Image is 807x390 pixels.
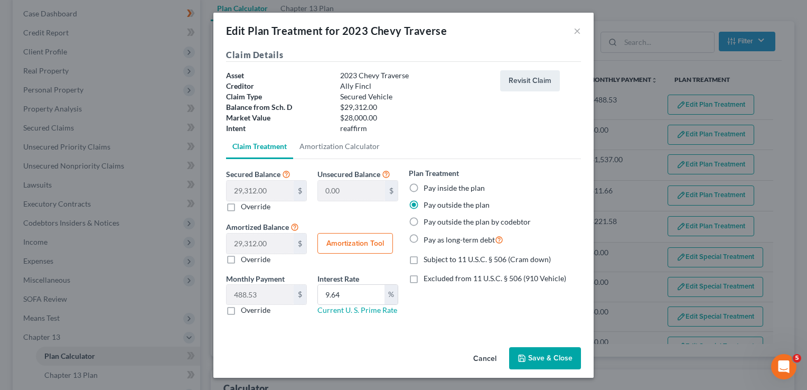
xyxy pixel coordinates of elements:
[221,113,335,123] div: Market Value
[424,274,566,283] span: Excluded from 11 U.S.C. § 506 (910 Vehicle)
[335,81,495,91] div: Ally Fincl
[221,91,335,102] div: Claim Type
[221,102,335,113] div: Balance from Sch. D
[227,234,294,254] input: 0.00
[384,285,398,305] div: %
[424,234,503,246] label: Pay as long-term debt
[294,181,306,201] div: $
[500,70,560,91] button: Revisit Claim
[317,170,380,179] span: Unsecured Balance
[294,234,306,254] div: $
[317,273,359,284] label: Interest Rate
[221,70,335,81] div: Asset
[241,305,270,315] label: Override
[335,123,495,134] div: reaffirm
[424,200,490,210] label: Pay outside the plan
[335,91,495,102] div: Secured Vehicle
[424,183,485,193] label: Pay inside the plan
[335,70,495,81] div: 2023 Chevy Traverse
[241,201,270,212] label: Override
[574,24,581,37] button: ×
[226,222,289,231] span: Amortized Balance
[226,170,280,179] span: Secured Balance
[424,255,551,264] span: Subject to 11 U.S.C. § 506 (Cram down)
[221,123,335,134] div: Intent
[226,134,293,159] a: Claim Treatment
[221,81,335,91] div: Creditor
[409,168,459,179] label: Plan Treatment
[227,285,294,305] input: 0.00
[335,113,495,123] div: $28,000.00
[793,354,801,363] span: 5
[226,23,447,38] div: Edit Plan Treatment for 2023 Chevy Traverse
[318,181,385,201] input: 0.00
[509,347,581,369] button: Save & Close
[318,285,384,305] input: 0.00
[227,181,294,201] input: 0.00
[293,134,386,159] a: Amortization Calculator
[294,285,306,305] div: $
[424,217,531,227] label: Pay outside the plan by codebtor
[226,273,285,284] label: Monthly Payment
[335,102,495,113] div: $29,312.00
[317,233,393,254] button: Amortization Tool
[241,254,270,265] label: Override
[226,49,581,62] h5: Claim Details
[317,305,397,314] a: Current U. S. Prime Rate
[385,181,398,201] div: $
[771,354,796,379] iframe: Intercom live chat
[465,348,505,369] button: Cancel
